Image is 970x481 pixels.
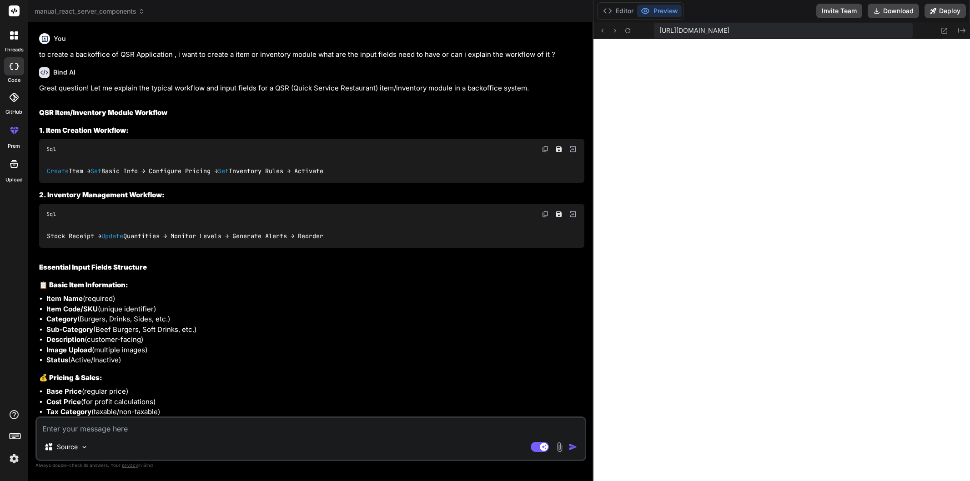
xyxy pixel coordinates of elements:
[46,346,92,354] strong: Image Upload
[4,46,24,54] label: threads
[46,210,56,218] span: Sql
[46,231,324,241] code: Stock Receipt → Quantities → Monitor Levels → Generate Alerts → Reorder
[101,232,123,240] span: Update
[39,373,102,382] strong: 💰 Pricing & Sales:
[599,5,637,17] button: Editor
[46,397,81,406] strong: Cost Price
[46,145,56,153] span: Sql
[868,4,919,18] button: Download
[569,145,577,153] img: Open in Browser
[80,443,88,451] img: Pick Models
[5,176,23,184] label: Upload
[53,68,75,77] h6: Bind AI
[46,166,324,176] code: Item → Basic Info → Configure Pricing → Inventory Rules → Activate
[8,76,20,84] label: code
[35,7,145,16] span: manual_react_server_components
[46,325,93,334] strong: Sub-Category
[39,83,584,94] p: Great question! Let me explain the typical workflow and input fields for a QSR (Quick Service Res...
[553,208,565,220] button: Save file
[46,356,68,364] strong: Status
[47,167,69,175] span: Create
[46,407,91,416] strong: Tax Category
[122,462,138,468] span: privacy
[39,263,147,271] strong: Essential Input Fields Structure
[90,167,101,175] span: Set
[46,294,83,303] strong: Item Name
[8,142,20,150] label: prem
[46,315,77,323] strong: Category
[542,210,549,218] img: copy
[637,5,682,17] button: Preview
[542,145,549,153] img: copy
[39,108,167,117] strong: QSR Item/Inventory Module Workflow
[659,26,729,35] span: [URL][DOMAIN_NAME]
[39,190,165,199] strong: 2. Inventory Management Workflow:
[46,314,584,325] li: (Burgers, Drinks, Sides, etc.)
[218,167,229,175] span: Set
[46,335,584,345] li: (customer-facing)
[35,461,586,470] p: Always double-check its answers. Your in Bind
[46,294,584,304] li: (required)
[816,4,862,18] button: Invite Team
[54,34,66,43] h6: You
[925,4,966,18] button: Deploy
[57,442,78,451] p: Source
[46,325,584,335] li: (Beef Burgers, Soft Drinks, etc.)
[39,126,129,135] strong: 1. Item Creation Workflow:
[46,335,85,344] strong: Description
[46,305,98,313] strong: Item Code/SKU
[46,387,82,396] strong: Base Price
[554,442,565,452] img: attachment
[39,281,128,289] strong: 📋 Basic Item Information:
[553,143,565,155] button: Save file
[39,50,584,60] p: to create a backoffice of QSR Application , i want to create a item or inventory module what are ...
[569,210,577,218] img: Open in Browser
[593,39,970,481] iframe: Preview
[568,442,578,451] img: icon
[46,345,584,356] li: (multiple images)
[46,407,584,417] li: (taxable/non-taxable)
[6,451,22,466] img: settings
[46,355,584,366] li: (Active/Inactive)
[46,397,584,407] li: (for profit calculations)
[46,304,584,315] li: (unique identifier)
[5,108,22,116] label: GitHub
[46,386,584,397] li: (regular price)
